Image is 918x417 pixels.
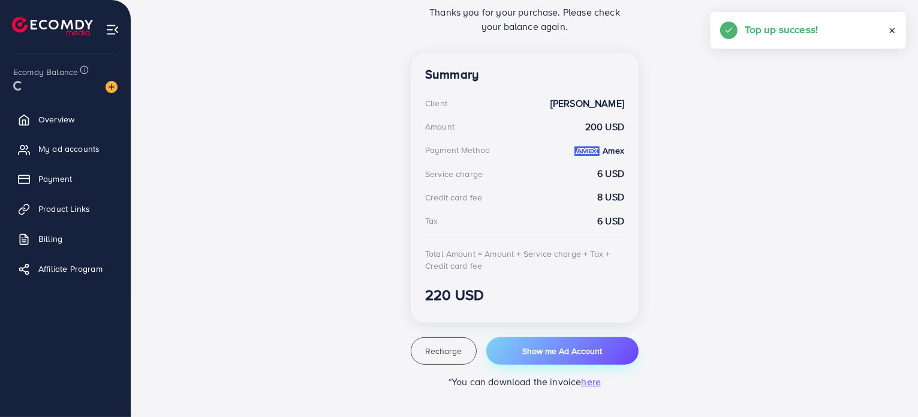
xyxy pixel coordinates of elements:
a: Affiliate Program [9,257,122,281]
span: Billing [38,233,62,245]
span: Overview [38,113,74,125]
a: Payment [9,167,122,191]
a: Billing [9,227,122,251]
img: image [106,81,118,93]
span: Show me Ad Account [522,345,602,357]
img: menu [106,23,119,37]
strong: 6 USD [597,167,624,181]
div: Amount [425,121,455,133]
iframe: Chat [867,363,909,408]
div: Payment Method [425,144,490,156]
strong: 6 USD [597,214,624,228]
h3: 220 USD [425,286,624,304]
img: credit [574,146,600,156]
img: logo [12,17,93,35]
span: My ad accounts [38,143,100,155]
span: Product Links [38,203,90,215]
strong: 8 USD [597,190,624,204]
strong: 200 USD [585,120,624,134]
h4: Summary [425,67,624,82]
span: Affiliate Program [38,263,103,275]
a: My ad accounts [9,137,122,161]
p: *You can download the invoice [411,374,639,389]
span: Recharge [425,345,462,357]
div: Service charge [425,168,483,180]
h5: Top up success! [745,22,818,37]
button: Show me Ad Account [486,337,639,365]
div: Client [425,97,447,109]
div: Tax [425,215,438,227]
strong: [PERSON_NAME] [550,97,624,110]
button: Recharge [411,337,477,365]
div: Total Amount = Amount + Service charge + Tax + Credit card fee [425,248,624,272]
span: Ecomdy Balance [13,66,78,78]
a: Overview [9,107,122,131]
span: here [582,375,601,388]
div: Credit card fee [425,191,482,203]
strong: Amex [603,145,624,157]
p: Thanks you for your purchase. Please check your balance again. [425,5,624,34]
span: Payment [38,173,72,185]
a: Product Links [9,197,122,221]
